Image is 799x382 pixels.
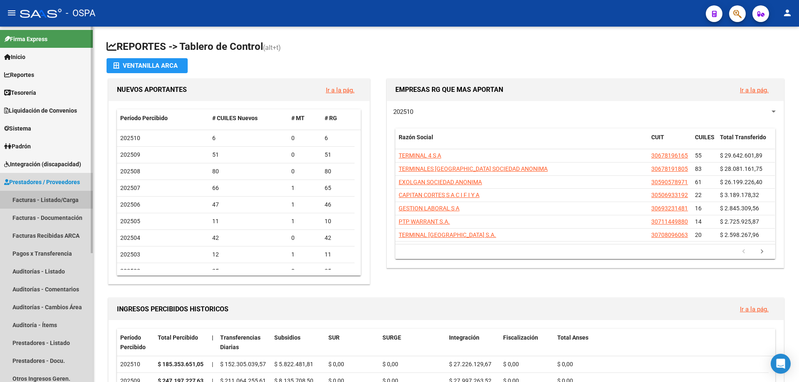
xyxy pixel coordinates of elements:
[695,152,702,159] span: 55
[399,192,479,198] span: CAPITAN CORTES S A C I F I Y A
[325,183,351,193] div: 65
[321,109,355,127] datatable-header-cell: # RG
[291,233,318,243] div: 0
[120,135,140,141] span: 202510
[107,40,786,54] h1: REPORTES -> Tablero de Control
[291,250,318,259] div: 1
[720,205,759,212] span: $ 2.845.309,56
[695,218,702,225] span: 14
[557,334,588,341] span: Total Anses
[117,109,209,127] datatable-header-cell: Período Percibido
[325,329,379,356] datatable-header-cell: SUR
[395,86,503,94] span: EMPRESAS RG QUE MAS APORTAN
[212,115,258,121] span: # CUILES Nuevos
[325,266,351,276] div: 25
[717,128,775,156] datatable-header-cell: Total Transferido
[107,58,188,73] button: Ventanilla ARCA
[720,218,759,225] span: $ 2.725.925,87
[733,82,775,98] button: Ir a la pág.
[212,183,285,193] div: 66
[271,329,325,356] datatable-header-cell: Subsidios
[217,329,271,356] datatable-header-cell: Transferencias Diarias
[120,334,146,350] span: Período Percibido
[220,334,261,350] span: Transferencias Diarias
[7,8,17,18] mat-icon: menu
[120,360,151,369] div: 202510
[212,233,285,243] div: 42
[291,266,318,276] div: 0
[291,133,318,143] div: 0
[274,361,313,367] span: $ 5.822.481,81
[382,334,401,341] span: SURGE
[120,268,140,274] span: 202502
[399,205,459,212] span: GESTION LABORAL S A
[379,329,446,356] datatable-header-cell: SURGE
[651,218,688,225] span: 30711449880
[158,334,198,341] span: Total Percibido
[395,128,648,156] datatable-header-cell: Razón Social
[399,179,482,185] span: EXOLGAN SOCIEDAD ANONIMA
[393,108,413,116] span: 202510
[325,133,351,143] div: 6
[291,183,318,193] div: 1
[4,142,31,151] span: Padrón
[212,250,285,259] div: 12
[263,44,281,52] span: (alt+t)
[120,185,140,191] span: 202507
[325,250,351,259] div: 11
[557,361,573,367] span: $ 0,00
[651,192,688,198] span: 30506933192
[399,165,548,172] span: TERMINALES [GEOGRAPHIC_DATA] SOCIEDAD ANONIMA
[291,200,318,209] div: 1
[720,232,759,238] span: $ 2.598.267,96
[399,232,496,238] span: TERMINAL [GEOGRAPHIC_DATA] S.A.
[651,179,688,185] span: 30590578971
[449,334,479,341] span: Integración
[736,247,752,256] a: go to previous page
[695,205,702,212] span: 16
[554,329,769,356] datatable-header-cell: Total Anses
[325,233,351,243] div: 42
[291,115,305,121] span: # MT
[446,329,500,356] datatable-header-cell: Integración
[212,133,285,143] div: 6
[771,354,791,374] div: Open Intercom Messenger
[500,329,554,356] datatable-header-cell: Fiscalización
[325,115,337,121] span: # RG
[117,305,228,313] span: INGRESOS PERCIBIDOS HISTORICOS
[651,134,664,140] span: CUIT
[503,361,519,367] span: $ 0,00
[740,86,769,94] a: Ir a la pág.
[692,128,717,156] datatable-header-cell: CUILES
[212,200,285,209] div: 47
[4,70,34,79] span: Reportes
[4,124,31,133] span: Sistema
[325,200,351,209] div: 46
[120,251,140,258] span: 202503
[695,232,702,238] span: 20
[651,205,688,212] span: 30693231481
[720,192,759,198] span: $ 3.189.178,32
[212,167,285,176] div: 80
[4,177,80,187] span: Prestadores / Proveedores
[319,82,361,98] button: Ir a la pág.
[288,109,321,127] datatable-header-cell: # MT
[648,128,692,156] datatable-header-cell: CUIT
[120,234,140,241] span: 202504
[695,179,702,185] span: 61
[399,152,441,159] span: TERMINAL 4 S A
[120,151,140,158] span: 202509
[720,134,766,140] span: Total Transferido
[720,179,762,185] span: $ 26.199.226,40
[120,115,168,121] span: Período Percibido
[212,361,213,367] span: |
[212,334,213,341] span: |
[399,218,450,225] span: PTP WARRANT S.A.
[651,232,688,238] span: 30708096063
[291,150,318,160] div: 0
[158,361,203,367] strong: $ 185.353.651,05
[695,134,715,140] span: CUILES
[328,334,340,341] span: SUR
[212,217,285,226] div: 11
[208,329,217,356] datatable-header-cell: |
